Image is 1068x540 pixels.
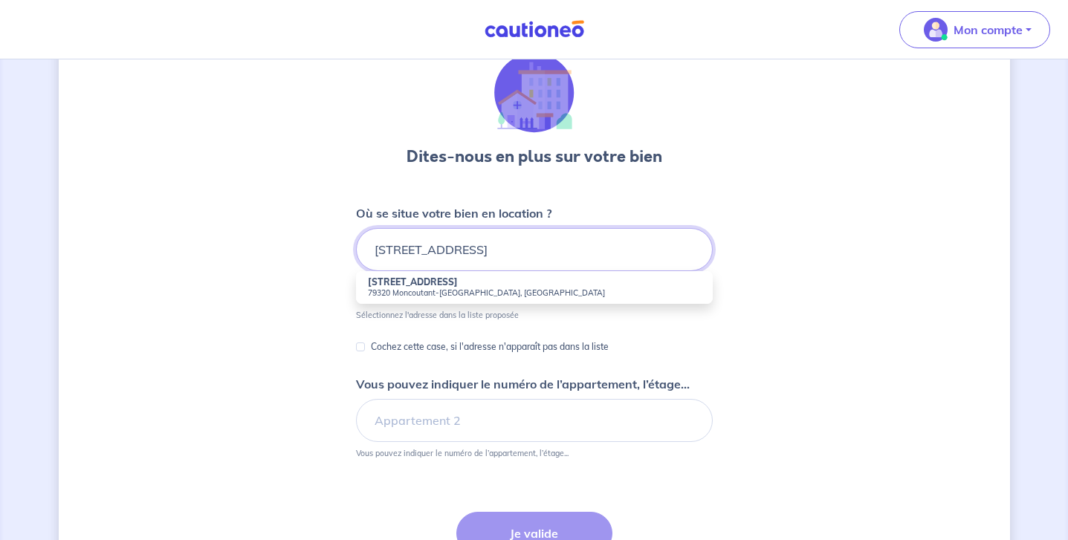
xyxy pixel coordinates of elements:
p: Cochez cette case, si l'adresse n'apparaît pas dans la liste [371,338,609,356]
strong: [STREET_ADDRESS] [368,276,458,287]
img: Cautioneo [479,20,590,39]
p: Vous pouvez indiquer le numéro de l’appartement, l’étage... [356,375,690,393]
input: Appartement 2 [356,399,713,442]
button: illu_account_valid_menu.svgMon compte [899,11,1050,48]
img: illu_account_valid_menu.svg [924,18,948,42]
p: Sélectionnez l'adresse dans la liste proposée [356,310,519,320]
img: illu_houses.svg [494,53,575,133]
p: Où se situe votre bien en location ? [356,204,551,222]
input: 2 rue de paris, 59000 lille [356,228,713,271]
small: 79320 Moncoutant-[GEOGRAPHIC_DATA], [GEOGRAPHIC_DATA] [368,287,701,298]
h3: Dites-nous en plus sur votre bien [407,145,662,169]
p: Mon compte [954,21,1023,39]
p: Vous pouvez indiquer le numéro de l’appartement, l’étage... [356,448,569,458]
